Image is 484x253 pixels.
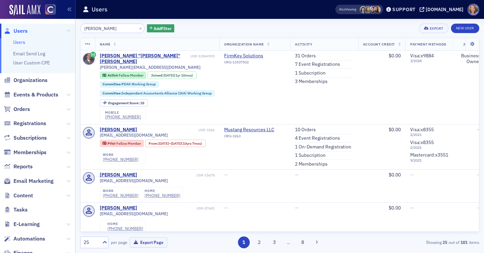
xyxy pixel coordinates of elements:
[108,226,143,231] div: [PHONE_NUMBER]
[363,42,395,47] span: Account Credit
[224,42,264,47] span: Organization Name
[463,42,481,47] span: Job Type
[100,172,137,178] a: [PERSON_NAME]
[295,152,326,159] a: 1 Subscription
[13,235,45,243] span: Automations
[374,6,381,13] span: Sheila Duggan
[410,152,448,158] span: Mastercard : x3551
[92,5,108,13] h1: Users
[45,4,56,15] img: SailAMX
[138,128,215,132] div: USR-3266
[149,141,159,146] span: From :
[224,127,285,133] a: Mustang Resources LLC
[102,91,212,95] a: Committee:Independent Accountants Alliance (IAA) Working Group
[4,163,33,170] a: Reports
[80,24,145,33] input: Search…
[224,53,285,59] span: FirmKey Solutions
[360,6,367,13] span: Stacy Svendsen
[138,206,215,210] div: USR-27681
[100,127,137,133] a: [PERSON_NAME]
[284,239,293,245] span: …
[13,206,28,214] span: Tasks
[295,172,299,178] span: —
[4,91,58,99] a: Events & Products
[410,158,448,163] span: 9 / 2021
[190,54,215,58] div: USR-12844905
[238,236,250,248] button: 1
[102,82,156,86] a: Committee:PEAK Working Group
[119,73,144,78] span: Fellow Member
[410,126,434,133] span: Visa : x8355
[13,163,33,170] span: Reports
[100,53,189,65] a: [PERSON_NAME] "[PERSON_NAME]" [PERSON_NAME]
[389,126,401,133] span: $0.00
[295,53,316,59] a: 31 Orders
[295,127,316,133] a: 10 Orders
[389,172,401,178] span: $0.00
[451,24,479,33] a: New User
[103,153,139,157] div: work
[4,77,48,84] a: Organizations
[163,73,174,78] span: [DATE]
[100,211,168,216] span: [EMAIL_ADDRESS][DOMAIN_NAME]
[295,144,351,150] a: 1 On-Demand Registration
[13,60,50,66] a: User Custom CPE
[13,51,45,57] a: Email Send Log
[351,239,479,245] div: Showing out of items
[9,5,40,16] a: SailAMX
[108,101,144,105] div: 28
[4,206,28,214] a: Tasks
[410,133,448,137] span: 2 / 2021
[145,193,180,198] a: [PHONE_NUMBER]
[477,172,481,178] span: —
[4,134,47,142] a: Subscriptions
[105,114,141,119] a: [PHONE_NUMBER]
[410,205,414,211] span: —
[295,79,328,85] a: 3 Memberships
[4,149,47,156] a: Memberships
[297,236,309,248] button: 8
[13,120,46,127] span: Registrations
[459,239,469,245] strong: 181
[108,141,116,146] span: Prior
[477,126,481,133] span: —
[4,106,30,113] a: Orders
[295,42,312,47] span: Activity
[430,27,444,30] div: Export
[103,157,139,162] a: [PHONE_NUMBER]
[100,72,147,79] div: Active: Active: Fellow Member
[392,6,416,12] div: Support
[138,25,144,31] button: ×
[100,99,148,107] div: Engagement Score: 28
[442,239,449,245] strong: 25
[420,7,466,12] button: [DOMAIN_NAME]
[410,172,414,178] span: —
[130,237,167,248] button: Export Page
[410,139,434,145] span: Visa : x8355
[108,73,119,78] span: Active
[410,42,446,47] span: Payment Methods
[103,193,139,198] a: [PHONE_NUMBER]
[295,70,326,76] a: 1 Subscription
[151,73,164,78] span: Joined :
[467,4,479,16] span: Profile
[102,73,143,78] a: Active Fellow Member
[4,221,40,228] a: E-Learning
[364,6,371,13] span: Lindsay Moore
[158,141,169,146] span: [DATE]
[295,205,299,211] span: —
[4,120,46,127] a: Registrations
[100,65,201,70] span: [PERSON_NAME][EMAIL_ADDRESS][DOMAIN_NAME]
[13,134,47,142] span: Subscriptions
[103,189,139,193] div: work
[116,141,141,146] span: Fellow Member
[84,239,98,246] div: 25
[224,172,228,178] span: —
[4,235,45,243] a: Automations
[158,141,202,146] div: – (10yrs 7mos)
[253,236,265,248] button: 2
[100,81,159,88] div: Committee:
[154,25,172,31] span: Add Filter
